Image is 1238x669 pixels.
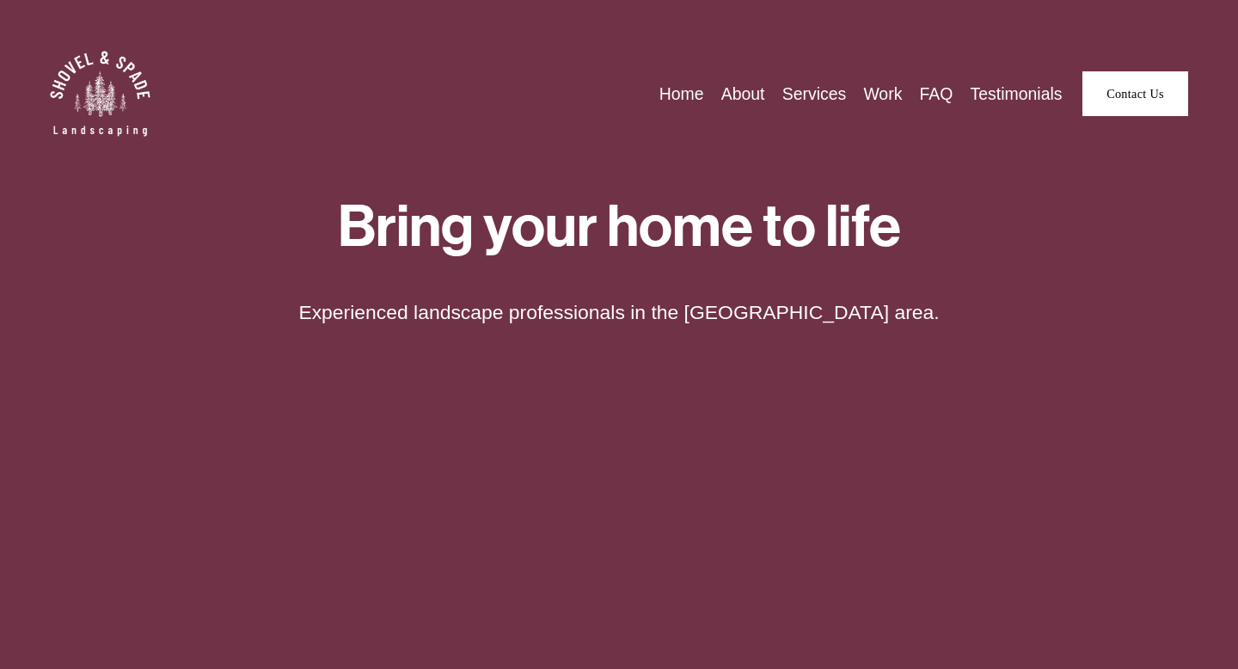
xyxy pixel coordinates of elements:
[971,81,1063,107] a: Testimonials
[721,81,765,107] a: About
[1082,71,1189,115] a: Contact Us
[659,81,704,107] a: Home
[782,81,847,107] a: Services
[144,199,1094,255] h1: Bring your home to life
[920,81,953,107] a: FAQ
[863,81,902,107] a: Work
[239,298,998,326] p: Experienced landscape professionals in the [GEOGRAPHIC_DATA] area.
